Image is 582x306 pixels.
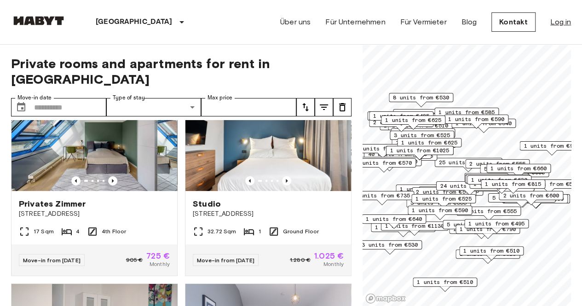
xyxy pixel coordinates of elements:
[490,164,547,173] span: 1 units from €660
[12,81,177,191] img: Marketing picture of unit DE-01-010-002-01HF
[146,252,170,260] span: 725 €
[471,176,527,184] span: 1 units from €630
[258,227,260,236] span: 1
[283,227,319,236] span: Ground Floor
[465,159,530,173] div: Map marker
[492,194,552,202] span: 5 units from €1085
[34,227,54,236] span: 17 Sqm
[400,185,456,193] span: 1 units from €725
[354,191,410,200] span: 1 units from €735
[296,98,315,116] button: tune
[96,17,173,28] p: [GEOGRAPHIC_DATA]
[461,207,517,215] span: 2 units from €555
[456,207,521,221] div: Map marker
[455,249,520,264] div: Map marker
[394,131,450,139] span: 3 units from €525
[503,191,559,200] span: 2 units from €600
[373,112,429,120] span: 1 units from €485
[408,206,472,220] div: Map marker
[417,278,473,286] span: 1 units from €510
[468,219,524,228] span: 1 units from €495
[381,115,445,130] div: Map marker
[361,157,417,166] span: 3 units from €690
[368,111,435,126] div: Map marker
[491,12,536,32] a: Kontakt
[465,174,529,189] div: Map marker
[352,158,416,173] div: Map marker
[386,146,454,160] div: Map marker
[76,227,80,236] span: 4
[23,257,81,264] span: Move-in from [DATE]
[17,94,52,102] label: Move-in date
[11,16,66,25] img: Habyt
[448,115,504,123] span: 1 units from €590
[411,194,476,208] div: Map marker
[11,80,178,276] a: Marketing picture of unit DE-01-010-002-01HFPrevious imagePrevious imagePrivates Zimmer[STREET_AD...
[393,109,457,123] div: Map marker
[480,164,544,179] div: Map marker
[401,139,457,147] span: 1 units from €625
[365,293,406,304] a: Mapbox logo
[19,209,170,219] span: [STREET_ADDRESS]
[440,182,500,190] span: 24 units from €575
[435,158,502,172] div: Map marker
[362,241,418,249] span: 3 units from €530
[436,181,504,196] div: Map marker
[470,175,526,183] span: 1 units from €640
[315,98,333,116] button: tune
[415,195,472,203] span: 1 units from €525
[464,173,529,187] div: Map marker
[412,187,476,202] div: Map marker
[323,260,344,268] span: Monthly
[369,111,433,126] div: Map marker
[185,80,352,276] a: Marketing picture of unit DE-01-481-006-01Previous imagePrevious imageStudio[STREET_ADDRESS]32.72...
[406,198,471,213] div: Map marker
[207,227,236,236] span: 32.72 Sqm
[400,17,446,28] a: Für Vermieter
[486,164,551,178] div: Map marker
[469,160,525,168] span: 2 units from €555
[444,115,508,129] div: Map marker
[185,81,351,191] img: Marketing picture of unit DE-01-481-006-01
[108,176,117,185] button: Previous image
[207,94,232,102] label: Max price
[507,195,564,203] span: 7 units from €950
[371,223,435,237] div: Map marker
[193,198,221,209] span: Studio
[19,198,86,209] span: Privates Zimmer
[113,94,145,102] label: Type of stay
[461,17,477,28] a: Blog
[197,257,254,264] span: Move-in from [DATE]
[193,209,344,219] span: [STREET_ADDRESS]
[468,173,524,182] span: 2 units from €645
[397,138,461,152] div: Map marker
[362,214,426,229] div: Map marker
[325,17,385,28] a: Für Unternehmen
[393,93,449,102] span: 8 units from €530
[413,277,477,292] div: Map marker
[455,119,512,127] span: 1 units from €640
[150,260,170,268] span: Monthly
[314,252,344,260] span: 1.025 €
[102,227,126,236] span: 4th Floor
[438,108,495,116] span: 1 units from €585
[290,256,311,264] span: 1.280 €
[282,176,291,185] button: Previous image
[459,246,524,260] div: Map marker
[485,180,541,188] span: 1 units from €815
[484,165,540,173] span: 5 units from €660
[524,142,580,150] span: 1 units from €980
[396,185,460,199] div: Map marker
[419,186,483,201] div: Map marker
[126,256,143,264] span: 905 €
[416,188,472,196] span: 2 units from €570
[366,215,422,223] span: 1 units from €640
[455,225,520,239] div: Map marker
[502,194,570,208] div: Map marker
[447,220,503,229] span: 5 units from €590
[71,176,81,185] button: Previous image
[385,116,441,124] span: 1 units from €625
[439,158,498,167] span: 25 units from €530
[481,179,545,194] div: Map marker
[389,93,453,107] div: Map marker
